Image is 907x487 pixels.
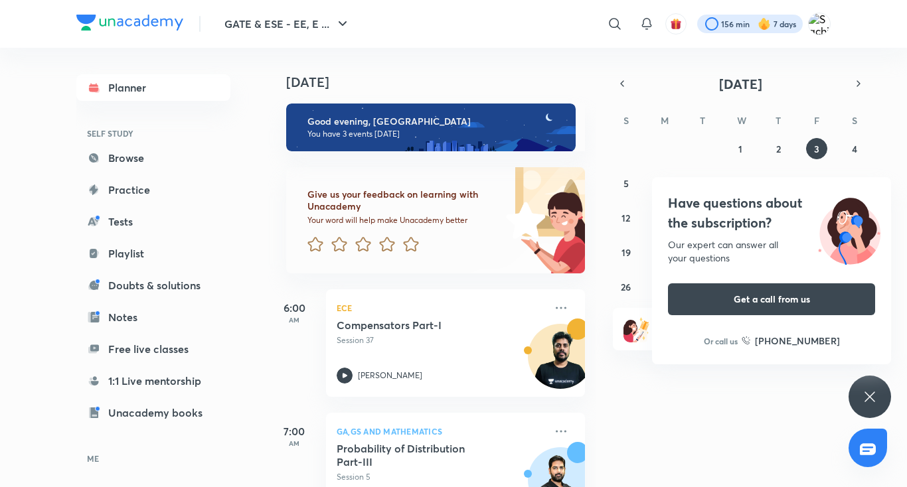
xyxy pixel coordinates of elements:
[668,238,875,265] div: Our expert can answer all your questions
[623,114,629,127] abbr: Sunday
[776,143,781,155] abbr: October 2, 2025
[806,173,827,194] button: October 10, 2025
[337,442,502,468] h5: Probability of Distribution Part-III
[286,74,598,90] h4: [DATE]
[738,143,742,155] abbr: October 1, 2025
[337,471,545,483] p: Session 5
[844,173,865,194] button: October 11, 2025
[216,11,359,37] button: GATE & ESE - EE, E ...
[737,114,746,127] abbr: Wednesday
[76,336,230,362] a: Free live classes
[670,18,682,30] img: avatar
[268,439,321,447] p: AM
[814,143,819,155] abbr: October 3, 2025
[665,13,687,35] button: avatar
[307,215,501,226] p: Your word will help make Unacademy better
[307,129,564,139] p: You have 3 events [DATE]
[76,74,230,101] a: Planner
[76,122,230,145] h6: SELF STUDY
[76,240,230,267] a: Playlist
[621,212,630,224] abbr: October 12, 2025
[616,173,637,194] button: October 5, 2025
[461,167,585,273] img: feedback_image
[616,207,637,228] button: October 12, 2025
[621,246,631,259] abbr: October 19, 2025
[76,447,230,470] h6: ME
[76,15,183,31] img: Company Logo
[700,114,705,127] abbr: Tuesday
[844,138,865,159] button: October 4, 2025
[807,193,891,265] img: ttu_illustration_new.svg
[719,75,762,93] span: [DATE]
[76,15,183,34] a: Company Logo
[268,423,321,439] h5: 7:00
[668,283,875,315] button: Get a call from us
[814,114,819,127] abbr: Friday
[806,138,827,159] button: October 3, 2025
[661,114,669,127] abbr: Monday
[758,17,771,31] img: streak
[307,115,564,127] h6: Good evening, [GEOGRAPHIC_DATA]
[631,74,849,93] button: [DATE]
[768,138,789,159] button: October 2, 2025
[621,281,631,293] abbr: October 26, 2025
[808,13,831,35] img: Sachin Sonkar
[704,335,738,347] p: Or call us
[730,138,751,159] button: October 1, 2025
[755,334,840,348] h6: [PHONE_NUMBER]
[76,176,230,203] a: Practice
[337,334,545,346] p: Session 37
[76,272,230,299] a: Doubts & solutions
[76,145,230,171] a: Browse
[268,300,321,316] h5: 6:00
[852,143,857,155] abbr: October 4, 2025
[668,193,875,233] h4: Have questions about the subscription?
[776,114,781,127] abbr: Thursday
[76,399,230,426] a: Unacademy books
[76,304,230,330] a: Notes
[616,242,637,263] button: October 19, 2025
[730,173,751,194] button: October 8, 2025
[76,208,230,235] a: Tests
[337,318,502,332] h5: Compensators Part-I
[623,316,650,342] img: referral
[852,114,857,127] abbr: Saturday
[307,188,501,212] h6: Give us your feedback on learning with Unacademy
[268,316,321,324] p: AM
[337,300,545,316] p: ECE
[742,334,840,348] a: [PHONE_NUMBER]
[76,368,230,394] a: 1:1 Live mentorship
[768,173,789,194] button: October 9, 2025
[529,331,592,395] img: Avatar
[286,104,576,151] img: evening
[337,423,545,439] p: GA,GS and Mathematics
[616,276,637,297] button: October 26, 2025
[692,173,713,194] button: October 7, 2025
[358,370,422,382] p: [PERSON_NAME]
[623,177,629,190] abbr: October 5, 2025
[653,173,675,194] button: October 6, 2025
